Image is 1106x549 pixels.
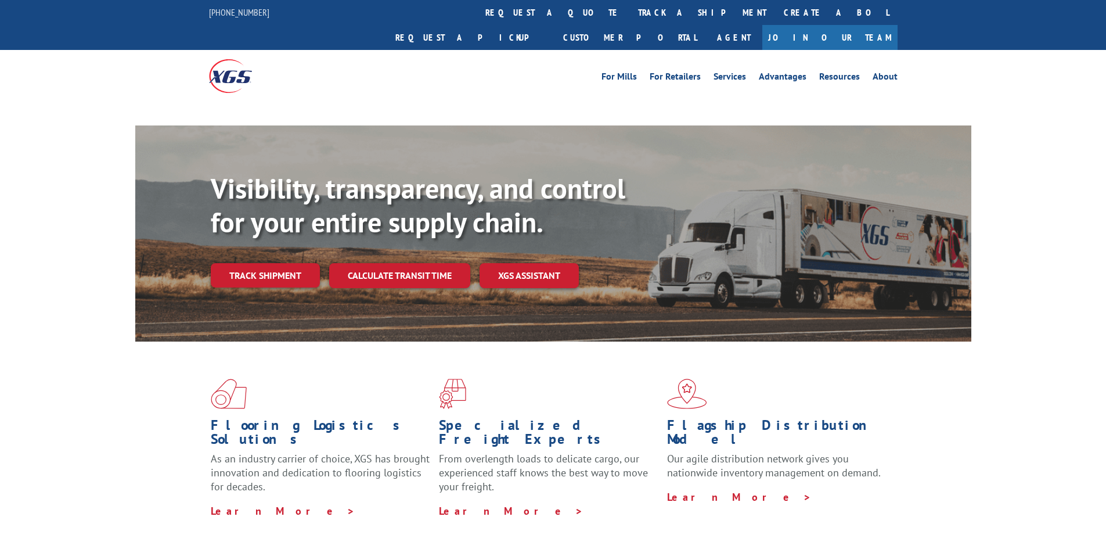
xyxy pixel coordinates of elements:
img: xgs-icon-total-supply-chain-intelligence-red [211,379,247,409]
a: For Mills [601,72,637,85]
a: Customer Portal [554,25,705,50]
a: Agent [705,25,762,50]
h1: Flooring Logistics Solutions [211,418,430,452]
span: Our agile distribution network gives you nationwide inventory management on demand. [667,452,881,479]
a: Join Our Team [762,25,898,50]
p: From overlength loads to delicate cargo, our experienced staff knows the best way to move your fr... [439,452,658,504]
img: xgs-icon-focused-on-flooring-red [439,379,466,409]
a: Request a pickup [387,25,554,50]
span: As an industry carrier of choice, XGS has brought innovation and dedication to flooring logistics... [211,452,430,493]
a: Resources [819,72,860,85]
a: Learn More > [667,490,812,504]
h1: Flagship Distribution Model [667,418,887,452]
a: About [873,72,898,85]
b: Visibility, transparency, and control for your entire supply chain. [211,170,625,240]
a: Advantages [759,72,806,85]
a: [PHONE_NUMBER] [209,6,269,18]
h1: Specialized Freight Experts [439,418,658,452]
a: Services [714,72,746,85]
a: Track shipment [211,263,320,288]
a: Calculate transit time [329,263,470,288]
a: Learn More > [439,504,583,518]
a: For Retailers [650,72,701,85]
a: XGS ASSISTANT [480,263,579,288]
a: Learn More > [211,504,355,518]
img: xgs-icon-flagship-distribution-model-red [667,379,707,409]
